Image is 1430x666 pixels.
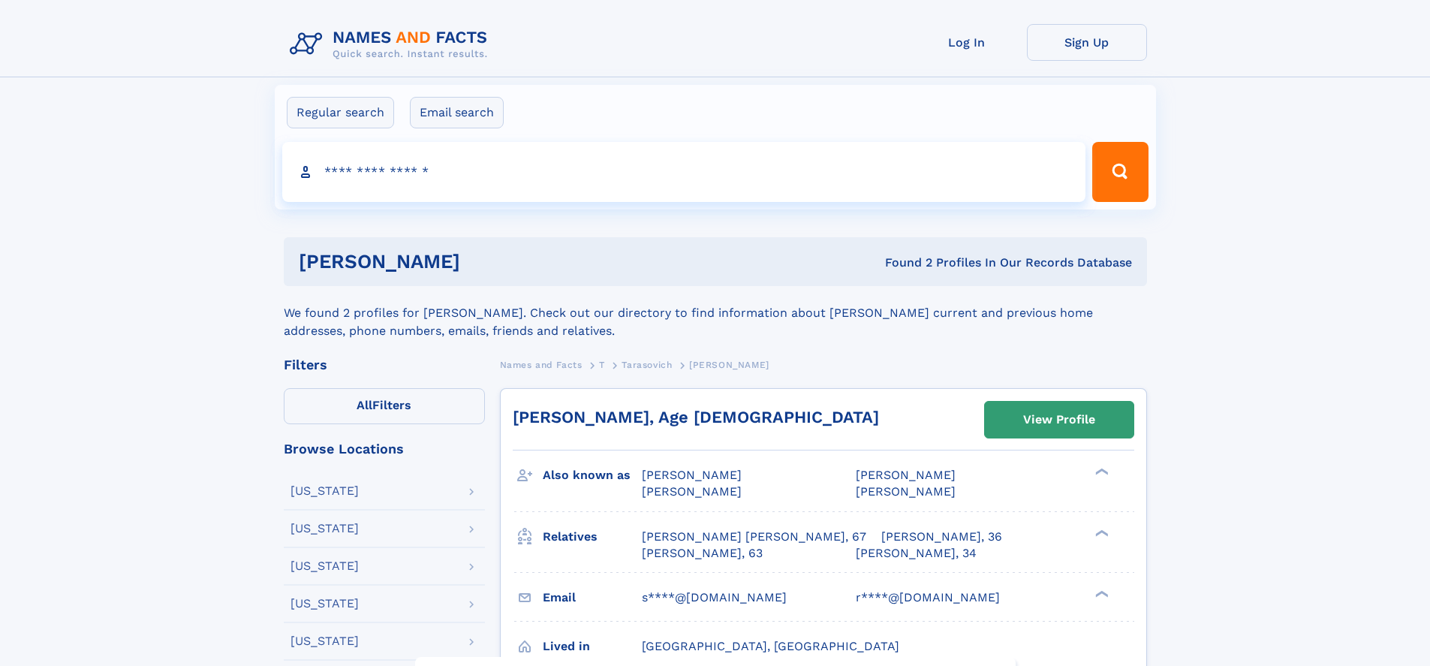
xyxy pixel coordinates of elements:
[291,598,359,610] div: [US_STATE]
[291,560,359,572] div: [US_STATE]
[282,142,1086,202] input: search input
[284,442,485,456] div: Browse Locations
[284,388,485,424] label: Filters
[291,485,359,497] div: [US_STATE]
[856,468,956,482] span: [PERSON_NAME]
[1027,24,1147,61] a: Sign Up
[1023,402,1095,437] div: View Profile
[622,360,672,370] span: Tarasovich
[543,634,642,659] h3: Lived in
[881,529,1002,545] a: [PERSON_NAME], 36
[1092,142,1148,202] button: Search Button
[856,545,977,562] a: [PERSON_NAME], 34
[1091,589,1109,598] div: ❯
[642,545,763,562] a: [PERSON_NAME], 63
[642,639,899,653] span: [GEOGRAPHIC_DATA], [GEOGRAPHIC_DATA]
[599,355,605,374] a: T
[622,355,672,374] a: Tarasovich
[1091,528,1109,538] div: ❯
[513,408,879,426] a: [PERSON_NAME], Age [DEMOGRAPHIC_DATA]
[287,97,394,128] label: Regular search
[500,355,583,374] a: Names and Facts
[985,402,1133,438] a: View Profile
[907,24,1027,61] a: Log In
[291,523,359,535] div: [US_STATE]
[599,360,605,370] span: T
[410,97,504,128] label: Email search
[284,358,485,372] div: Filters
[1091,467,1109,477] div: ❯
[543,463,642,488] h3: Also known as
[642,484,742,499] span: [PERSON_NAME]
[673,255,1132,271] div: Found 2 Profiles In Our Records Database
[543,524,642,550] h3: Relatives
[284,24,500,65] img: Logo Names and Facts
[543,585,642,610] h3: Email
[284,286,1147,340] div: We found 2 profiles for [PERSON_NAME]. Check out our directory to find information about [PERSON_...
[689,360,769,370] span: [PERSON_NAME]
[642,529,866,545] a: [PERSON_NAME] [PERSON_NAME], 67
[299,252,673,271] h1: [PERSON_NAME]
[291,635,359,647] div: [US_STATE]
[642,468,742,482] span: [PERSON_NAME]
[357,398,372,412] span: All
[856,484,956,499] span: [PERSON_NAME]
